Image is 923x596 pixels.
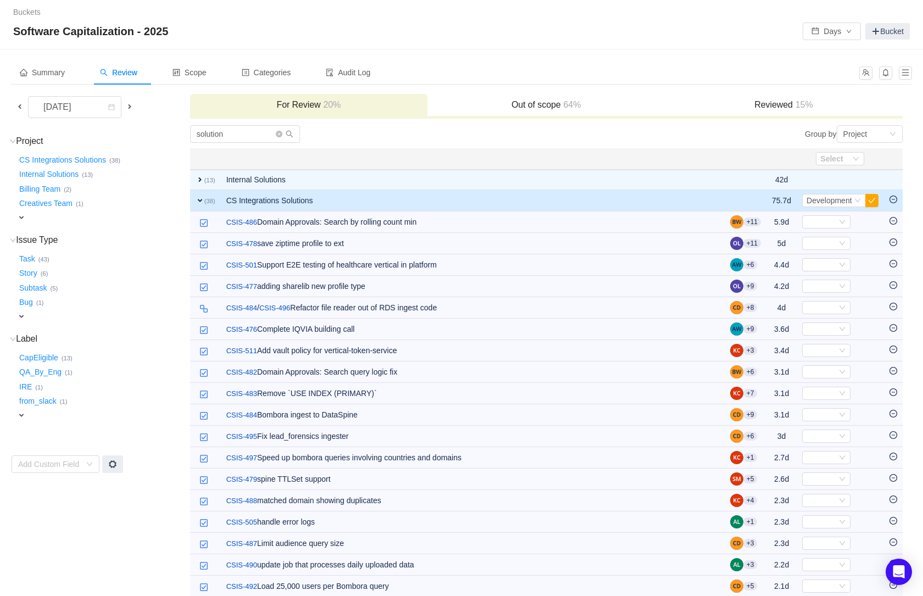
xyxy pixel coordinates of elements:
[766,447,797,469] td: 2.7d
[766,404,797,426] td: 3.1d
[199,411,208,420] img: 10318
[199,283,208,292] img: 10318
[221,340,725,361] td: Add vault policy for vertical-token-service
[108,104,115,112] i: icon: calendar
[13,8,41,16] a: Buckets
[204,177,215,183] small: (13)
[320,100,341,109] span: 20%
[803,23,861,40] button: icon: calendarDaysicon: down
[204,198,215,204] small: (38)
[226,453,257,464] a: CSIS-497
[839,390,846,398] i: icon: down
[889,346,897,353] i: icon: minus-circle
[839,261,846,269] i: icon: down
[221,426,725,447] td: Fix lead_forensics ingester
[743,282,758,291] aui-badge: +9
[889,388,897,396] i: icon: minus-circle
[221,361,725,383] td: Domain Approvals: Search query logic fix
[17,265,41,282] button: Story
[879,66,892,80] button: icon: bell
[743,432,758,441] aui-badge: +6
[766,469,797,490] td: 2.6d
[743,367,758,376] aui-badge: +6
[839,454,846,462] i: icon: down
[35,384,43,391] small: (1)
[199,326,208,335] img: 10318
[839,219,846,226] i: icon: down
[276,131,282,137] i: icon: close-circle
[326,68,370,77] span: Audit Log
[221,554,725,576] td: update job that processes daily uploaded data
[199,347,208,356] img: 10318
[199,304,208,313] img: 10316
[17,349,62,366] button: CapEligible
[889,238,897,246] i: icon: minus-circle
[100,69,108,76] i: icon: search
[199,476,208,484] img: 10318
[889,538,897,546] i: icon: minus-circle
[743,475,758,483] aui-badge: +5
[196,196,204,205] span: expand
[17,235,189,246] h3: Issue Type
[730,580,743,593] img: CD
[730,215,743,229] img: BW
[221,276,725,297] td: adding sharelib new profile type
[226,517,257,528] a: CSIS-505
[730,408,743,421] img: CD
[839,326,846,333] i: icon: down
[743,389,758,398] aui-badge: +7
[730,365,743,378] img: BW
[889,324,897,332] i: icon: minus-circle
[199,583,208,592] img: 10318
[839,369,846,376] i: icon: down
[242,69,249,76] i: icon: profile
[766,511,797,533] td: 2.3d
[743,539,758,548] aui-badge: +3
[17,333,189,344] h3: Label
[433,99,659,110] h3: Out of scope
[82,171,93,178] small: (13)
[889,517,897,525] i: icon: minus-circle
[36,299,44,306] small: (1)
[807,196,852,205] span: Development
[10,336,16,342] i: icon: down
[18,459,81,470] div: Add Custom Field
[60,398,68,405] small: (1)
[199,369,208,377] img: 10318
[259,303,290,314] a: CSIS-496
[889,196,897,203] i: icon: minus-circle
[17,166,82,183] button: Internal Solutions
[226,560,257,571] a: CSIS-490
[899,66,912,80] button: icon: menu
[199,454,208,463] img: 10318
[199,497,208,506] img: 10318
[730,387,743,400] img: KC
[221,319,725,340] td: Complete IQVIA building call
[221,170,725,190] td: Internal Solutions
[546,125,902,143] div: Group by
[743,303,758,312] aui-badge: +8
[326,69,333,76] i: icon: audit
[889,453,897,460] i: icon: minus-circle
[221,447,725,469] td: Speed up bombora queries involving countries and domains
[221,404,725,426] td: Bombora ingest to DataSpine
[889,281,897,289] i: icon: minus-circle
[226,474,257,485] a: CSIS-479
[743,582,758,591] aui-badge: +5
[199,433,208,442] img: 10318
[17,213,26,222] span: expand
[743,453,758,462] aui-badge: +1
[839,561,846,569] i: icon: down
[889,260,897,268] i: icon: minus-circle
[766,297,797,319] td: 4d
[10,138,16,144] i: icon: down
[109,157,120,164] small: (38)
[17,250,38,268] button: Task
[889,367,897,375] i: icon: minus-circle
[889,303,897,310] i: icon: minus-circle
[51,285,58,292] small: (5)
[730,494,743,507] img: KC
[226,388,257,399] a: CSIS-483
[20,68,65,77] span: Summary
[843,126,868,142] div: Project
